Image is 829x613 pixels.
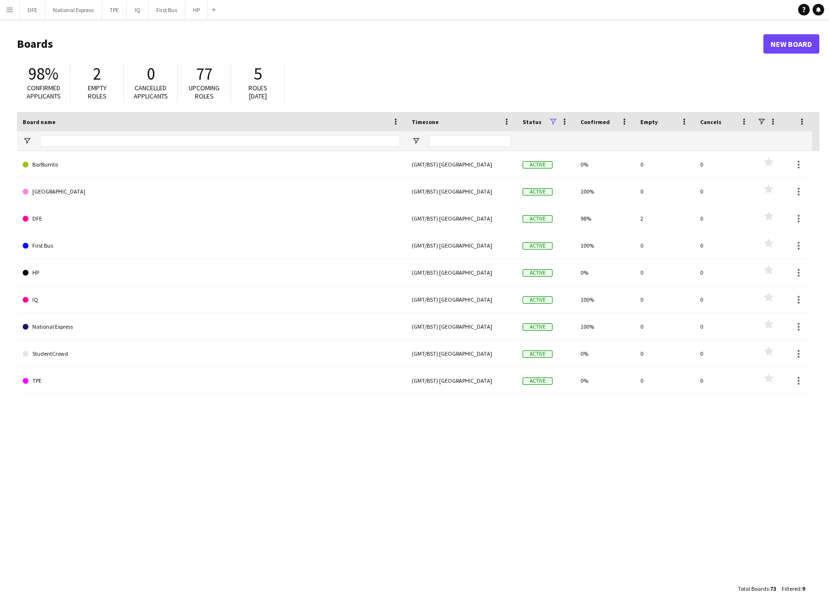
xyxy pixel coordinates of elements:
div: : [738,579,776,598]
div: 0% [575,151,635,178]
button: First Bus [149,0,185,19]
a: HP [23,259,400,286]
span: 2 [93,63,101,84]
div: (GMT/BST) [GEOGRAPHIC_DATA] [406,205,517,232]
div: 0 [635,232,694,259]
div: (GMT/BST) [GEOGRAPHIC_DATA] [406,151,517,178]
div: 0 [635,286,694,313]
a: DFE [23,205,400,232]
div: 0% [575,340,635,367]
div: 2 [635,205,694,232]
div: 0 [635,259,694,286]
div: 0 [694,232,754,259]
span: Total Boards [738,585,769,592]
span: Filtered [782,585,801,592]
a: First Bus [23,232,400,259]
div: 0 [694,151,754,178]
span: Active [523,215,553,223]
span: Empty [640,118,658,125]
div: 100% [575,232,635,259]
div: (GMT/BST) [GEOGRAPHIC_DATA] [406,232,517,259]
span: Cancels [700,118,721,125]
span: Board name [23,118,55,125]
span: 0 [147,63,155,84]
a: National Express [23,313,400,340]
button: Open Filter Menu [23,137,31,145]
div: 100% [575,286,635,313]
div: 0 [694,367,754,394]
span: 73 [770,585,776,592]
div: 100% [575,178,635,205]
span: Status [523,118,541,125]
button: Open Filter Menu [412,137,420,145]
span: Active [523,377,553,385]
div: 98% [575,205,635,232]
div: (GMT/BST) [GEOGRAPHIC_DATA] [406,313,517,340]
span: 98% [28,63,58,84]
a: StudentCrowd [23,340,400,367]
button: DFE [20,0,45,19]
span: Upcoming roles [189,84,220,100]
a: BarBurrito [23,151,400,178]
div: (GMT/BST) [GEOGRAPHIC_DATA] [406,259,517,286]
a: [GEOGRAPHIC_DATA] [23,178,400,205]
div: 0% [575,367,635,394]
div: 0 [694,205,754,232]
div: (GMT/BST) [GEOGRAPHIC_DATA] [406,340,517,367]
span: 77 [196,63,212,84]
div: 0 [635,367,694,394]
span: Timezone [412,118,439,125]
div: 0 [694,259,754,286]
div: 100% [575,313,635,340]
div: 0 [694,286,754,313]
div: : [782,579,805,598]
span: Active [523,188,553,195]
div: 0 [635,313,694,340]
span: Confirmed applicants [27,84,61,100]
span: 9 [802,585,805,592]
div: 0 [694,340,754,367]
a: New Board [763,34,819,54]
span: Roles [DATE] [249,84,267,100]
span: Empty roles [88,84,107,100]
input: Board name Filter Input [40,135,400,147]
a: TPE [23,367,400,394]
div: 0 [635,340,694,367]
input: Timezone Filter Input [429,135,511,147]
h1: Boards [17,37,763,51]
span: Active [523,296,553,304]
div: 0% [575,259,635,286]
button: National Express [45,0,102,19]
div: (GMT/BST) [GEOGRAPHIC_DATA] [406,367,517,394]
span: Active [523,269,553,277]
span: Active [523,323,553,331]
div: 0 [694,178,754,205]
span: Active [523,242,553,250]
a: IQ [23,286,400,313]
button: TPE [102,0,127,19]
button: IQ [127,0,149,19]
button: HP [185,0,208,19]
span: Cancelled applicants [134,84,168,100]
div: (GMT/BST) [GEOGRAPHIC_DATA] [406,178,517,205]
span: Active [523,161,553,168]
span: Confirmed [580,118,610,125]
span: Active [523,350,553,358]
div: 0 [635,151,694,178]
div: (GMT/BST) [GEOGRAPHIC_DATA] [406,286,517,313]
div: 0 [694,313,754,340]
span: 5 [254,63,262,84]
div: 0 [635,178,694,205]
